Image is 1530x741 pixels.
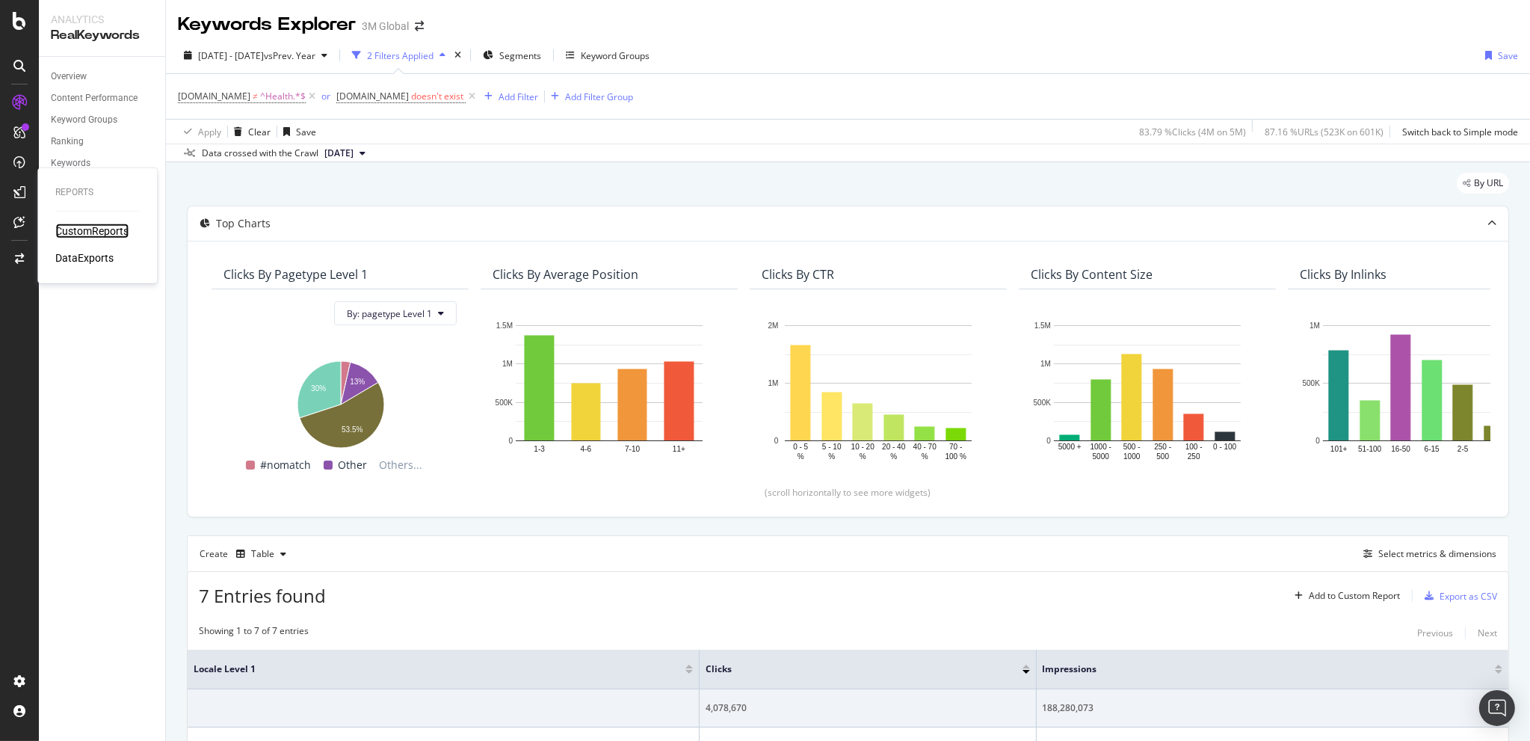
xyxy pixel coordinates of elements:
[51,112,155,128] a: Keyword Groups
[55,224,129,239] a: CustomReports
[1358,446,1382,454] text: 51-100
[1310,322,1320,330] text: 1M
[342,425,363,434] text: 53.5%
[1123,443,1141,452] text: 500 -
[860,453,866,461] text: %
[51,134,84,150] div: Ranking
[202,147,318,160] div: Data crossed with the Crawl
[362,19,409,34] div: 3M Global
[1043,662,1472,676] span: Impressions
[1185,443,1203,452] text: 100 -
[1031,267,1153,282] div: Clicks By Content Size
[178,12,356,37] div: Keywords Explorer
[545,87,633,105] button: Add Filter Group
[502,360,513,369] text: 1M
[51,69,155,84] a: Overview
[793,443,808,452] text: 0 - 5
[493,267,638,282] div: Clicks By Average Position
[1440,590,1497,603] div: Export as CSV
[1188,453,1200,461] text: 250
[768,379,779,387] text: 1M
[178,43,333,67] button: [DATE] - [DATE]vsPrev. Year
[1498,49,1518,62] div: Save
[1265,126,1384,138] div: 87.16 % URLs ( 523K on 601K )
[199,624,309,642] div: Showing 1 to 7 of 7 entries
[534,446,545,454] text: 1-3
[1034,399,1052,407] text: 500K
[1417,624,1453,642] button: Previous
[251,550,274,559] div: Table
[478,87,538,105] button: Add Filter
[1396,120,1518,144] button: Switch back to Simple mode
[1402,126,1518,138] div: Switch back to Simple mode
[1139,126,1246,138] div: 83.79 % Clicks ( 4M on 5M )
[198,49,264,62] span: [DATE] - [DATE]
[336,90,409,102] span: [DOMAIN_NAME]
[499,49,541,62] span: Segments
[496,399,513,407] text: 500K
[51,69,87,84] div: Overview
[339,456,368,474] span: Other
[508,437,513,445] text: 0
[248,126,271,138] div: Clear
[565,90,633,103] div: Add Filter Group
[261,456,312,474] span: #nomatch
[1378,547,1496,560] div: Select metrics & dimensions
[1457,173,1509,194] div: legacy label
[477,43,547,67] button: Segments
[51,156,155,171] a: Keywords
[1043,701,1502,715] div: 188,280,073
[55,186,139,199] div: Reports
[51,90,138,106] div: Content Performance
[216,216,271,231] div: Top Charts
[277,120,316,144] button: Save
[1091,443,1111,452] text: 1000 -
[762,267,834,282] div: Clicks By CTR
[762,318,995,463] svg: A chart.
[206,486,1490,499] div: (scroll horizontally to see more widgets)
[706,662,999,676] span: Clicks
[223,354,457,450] svg: A chart.
[1123,453,1141,461] text: 1000
[199,583,326,608] span: 7 Entries found
[890,453,897,461] text: %
[768,322,779,330] text: 2M
[1417,627,1453,639] div: Previous
[1031,318,1264,463] svg: A chart.
[1034,322,1051,330] text: 1.5M
[1474,179,1503,188] span: By URL
[1457,446,1469,454] text: 2-5
[198,126,221,138] div: Apply
[51,112,117,128] div: Keyword Groups
[178,120,221,144] button: Apply
[1303,379,1321,387] text: 500K
[350,378,365,386] text: 13%
[493,318,726,463] svg: A chart.
[324,147,354,160] span: 2024 Jul. 21st
[1315,437,1320,445] text: 0
[673,446,685,454] text: 11+
[51,134,155,150] a: Ranking
[1479,43,1518,67] button: Save
[1156,453,1169,461] text: 500
[1154,443,1171,452] text: 250 -
[415,21,424,31] div: arrow-right-arrow-left
[1479,690,1515,726] div: Open Intercom Messenger
[51,12,153,27] div: Analytics
[496,322,513,330] text: 1.5M
[411,90,463,102] span: doesn't exist
[581,446,592,454] text: 4-6
[1309,591,1400,600] div: Add to Custom Report
[253,90,258,102] span: ≠
[581,49,650,62] div: Keyword Groups
[321,89,330,103] button: or
[1300,267,1386,282] div: Clicks By Inlinks
[1478,624,1497,642] button: Next
[264,49,315,62] span: vs Prev. Year
[223,267,368,282] div: Clicks By pagetype Level 1
[194,662,663,676] span: locale Level 1
[1289,584,1400,608] button: Add to Custom Report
